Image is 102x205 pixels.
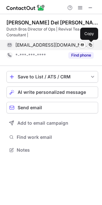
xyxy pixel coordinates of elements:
div: [PERSON_NAME] Del [PERSON_NAME] [6,19,98,26]
span: Send email [18,105,42,110]
span: [EMAIL_ADDRESS][DOMAIN_NAME] [15,42,89,48]
button: Add to email campaign [6,117,98,129]
button: AI write personalized message [6,86,98,98]
span: Find work email [17,134,96,140]
div: Dutch Bros Director of Ops | Revival Tea Consultant | [6,26,98,38]
span: Notes [17,147,96,153]
span: AI write personalized message [18,90,86,95]
button: Find work email [6,133,98,142]
button: Notes [6,146,98,155]
span: Add to email campaign [17,120,68,126]
button: Send email [6,102,98,113]
img: ContactOut v5.3.10 [6,4,45,12]
div: Save to List / ATS / CRM [18,74,87,79]
button: Reveal Button [68,52,94,58]
button: save-profile-one-click [6,71,98,83]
